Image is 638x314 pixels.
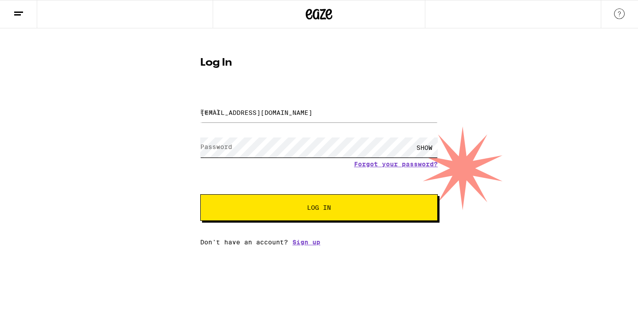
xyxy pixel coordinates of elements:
[200,143,232,150] label: Password
[411,137,438,157] div: SHOW
[5,6,64,13] span: Hi. Need any help?
[354,161,438,168] a: Forgot your password?
[200,194,438,221] button: Log In
[200,239,438,246] div: Don't have an account?
[200,102,438,122] input: Email
[307,204,331,211] span: Log In
[292,239,320,246] a: Sign up
[200,58,438,68] h1: Log In
[200,108,220,115] label: Email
